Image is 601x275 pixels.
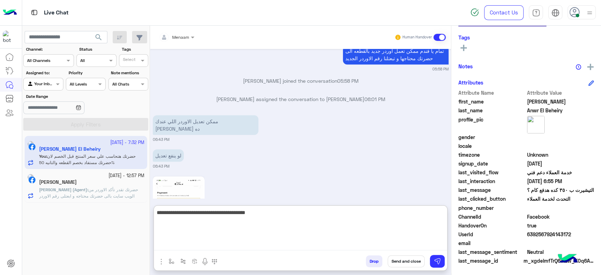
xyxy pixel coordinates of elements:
img: tab [551,9,559,17]
label: Date Range [26,93,105,100]
button: Send and close [388,255,425,267]
img: Logo [3,5,17,20]
img: picture [527,116,545,133]
img: create order [192,258,198,264]
span: last_interaction [458,177,526,185]
p: 4/10/2025, 6:43 PM [153,149,184,162]
span: last_clicked_button [458,195,526,202]
button: Trigger scenario [177,255,189,267]
label: Channel: [26,46,73,52]
img: add [587,64,594,70]
small: 06:43 PM [153,163,169,169]
a: tab [529,5,543,20]
span: locale [458,142,526,150]
label: Status [79,46,115,52]
span: null [527,133,594,141]
p: 4/10/2025, 5:58 PM [343,45,449,64]
span: last_name [458,107,526,114]
button: select flow [166,255,177,267]
h5: Yousef Khalid [39,179,77,185]
p: Live Chat [44,8,69,18]
span: null [527,204,594,212]
span: gender [458,133,526,141]
div: Select [122,56,136,64]
span: 2025-10-04T15:55:43.9Z [527,177,594,185]
label: Tags [122,46,148,52]
button: create order [189,255,201,267]
small: Human Handover [402,35,432,40]
span: Mahmoud [527,98,594,105]
b: : [39,187,88,192]
span: email [458,239,526,247]
img: 713415422032625 [3,31,15,43]
span: 0 [527,213,594,220]
span: timezone [458,151,526,158]
p: 4/10/2025, 6:43 PM [153,115,258,135]
img: send message [434,258,441,265]
span: Anwr El Beheiry [527,107,594,114]
img: hulul-logo.png [555,247,580,271]
span: HandoverOn [458,222,526,229]
img: Facebook [29,176,36,183]
small: 05:58 PM [432,66,449,72]
button: search [90,31,107,46]
h6: Tags [458,34,594,40]
img: Trigger scenario [180,258,186,264]
small: [DATE] - 12:57 PM [108,173,144,179]
span: 06:01 PM [364,96,385,102]
p: [PERSON_NAME] joined the conversation [153,77,449,85]
small: 06:43 PM [153,137,169,142]
img: select flow [169,258,174,264]
span: Unknown [527,151,594,158]
span: [PERSON_NAME] (Agent) [39,187,87,192]
img: send attachment [157,257,165,266]
img: picture [27,174,34,180]
img: profile [585,8,594,17]
span: 2025-07-25T21:24:17.728Z [527,160,594,167]
button: Drop [366,255,382,267]
span: search [94,33,103,42]
span: last_message_id [458,257,522,264]
span: last_message [458,186,526,194]
span: التيشيرت ب ٣٥٠ كده هدفع كام ؟ [527,186,594,194]
span: خدمة العملاء دعم فني [527,169,594,176]
img: make a call [212,259,217,264]
span: 0 [527,248,594,256]
a: Contact Us [484,5,524,20]
span: 05:58 PM [337,78,358,84]
span: التحدث لخدمة العملاء [527,195,594,202]
span: profile_pic [458,116,526,132]
span: first_name [458,98,526,105]
img: spinner [470,8,479,17]
span: حضرتك تقدر تأكد الاوردر من الويب سايت بالى حضرتك محتاجه و ابعتلى رقم الاوردر الجديد [39,187,138,205]
span: m_xgdelmfTrQ6iK2w_K0q6AZ8b2KSY9PKhSZXtLFtyUTCYZ33qCpDtcehq3zZCYGXmf5HrpblNicX_P8jxPNuFlw [524,257,594,264]
span: true [527,222,594,229]
span: Attribute Name [458,89,526,96]
span: Attribute Value [527,89,594,96]
label: Note mentions [111,70,147,76]
span: ChannelId [458,213,526,220]
span: null [527,142,594,150]
img: send voice note [201,257,209,266]
span: phone_number [458,204,526,212]
button: Apply Filters [23,118,148,131]
h6: Attributes [458,79,483,86]
img: tab [30,8,39,17]
span: signup_date [458,160,526,167]
span: UserId [458,231,526,238]
label: Assigned to: [26,70,62,76]
span: last_message_sentiment [458,248,526,256]
span: null [527,239,594,247]
p: [PERSON_NAME] assigned the conversation to [PERSON_NAME] [153,95,449,103]
img: notes [576,64,581,70]
span: 6392567924143172 [527,231,594,238]
span: last_visited_flow [458,169,526,176]
span: Menaam [172,35,189,40]
img: tab [532,9,540,17]
img: 554147651_1169002525095419_6815875319063258064_n.jpg [155,178,203,264]
label: Priority [69,70,105,76]
h6: Notes [458,63,473,69]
